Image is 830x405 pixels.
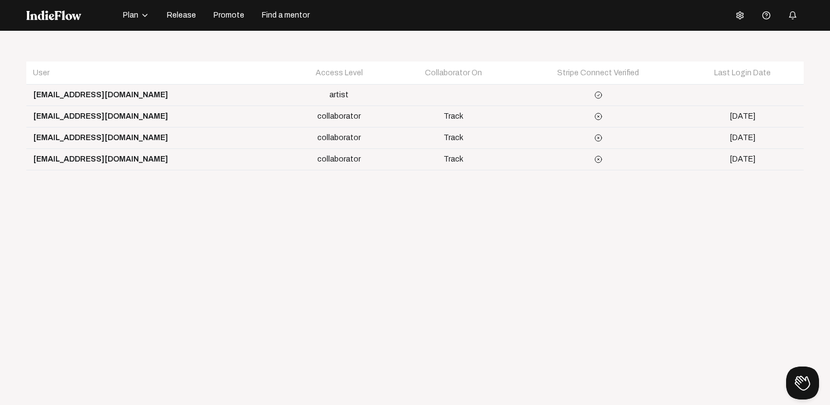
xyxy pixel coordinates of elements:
[293,152,385,167] div: collaborator
[515,62,681,85] th: Stripe Connect Verified
[26,85,286,106] td: [EMAIL_ADDRESS][DOMAIN_NAME]
[286,62,392,85] th: Access Level
[26,10,81,20] img: indieflow-logo-white.svg
[392,62,515,85] th: Collaborator On
[26,106,286,127] td: [EMAIL_ADDRESS][DOMAIN_NAME]
[207,7,251,24] button: Promote
[255,7,316,24] button: Find a mentor
[681,127,804,149] td: [DATE]
[167,10,196,21] span: Release
[26,62,286,85] th: User
[293,87,385,103] div: artist
[214,10,244,21] span: Promote
[392,149,515,170] td: Track
[293,130,385,146] div: collaborator
[123,10,138,21] span: Plan
[681,106,804,127] td: [DATE]
[116,7,156,24] button: Plan
[26,149,286,170] td: [EMAIL_ADDRESS][DOMAIN_NAME]
[392,127,515,149] td: Track
[681,62,804,85] th: Last Login Date
[392,106,515,127] td: Track
[681,149,804,170] td: [DATE]
[293,109,385,124] div: collaborator
[26,127,286,149] td: [EMAIL_ADDRESS][DOMAIN_NAME]
[786,367,819,400] iframe: Toggle Customer Support
[160,7,203,24] button: Release
[262,10,310,21] span: Find a mentor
